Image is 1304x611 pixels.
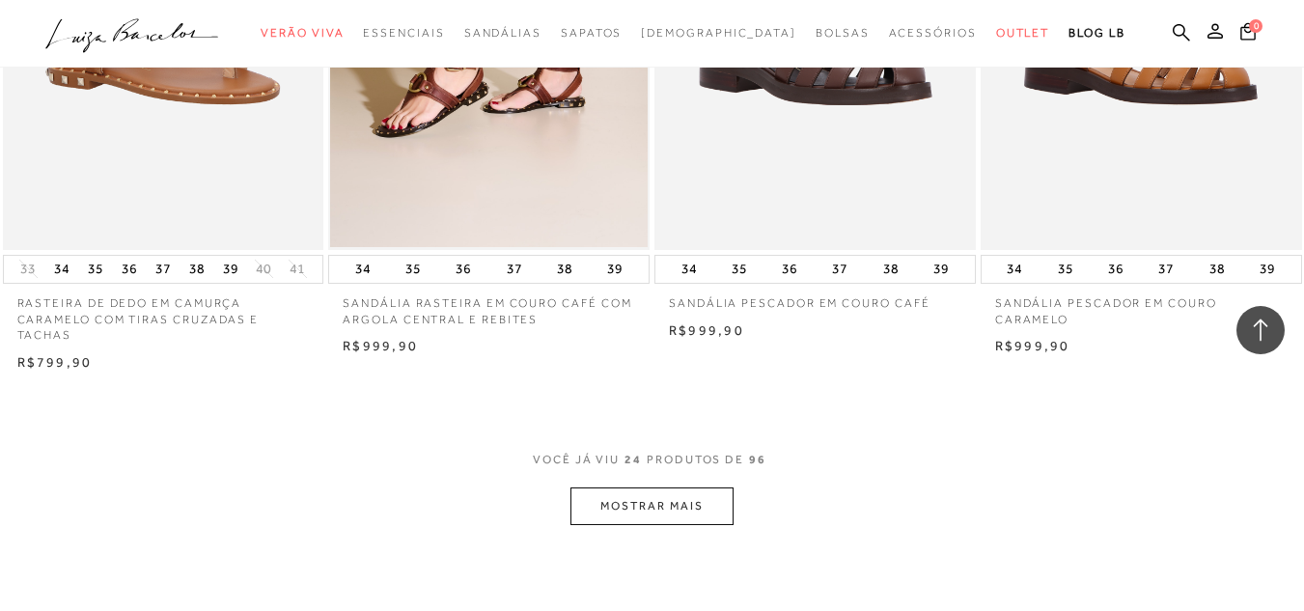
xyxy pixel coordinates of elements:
[1052,256,1079,283] button: 35
[363,15,444,51] a: categoryNavScreenReaderText
[217,256,244,283] button: 39
[1152,256,1179,283] button: 37
[641,15,796,51] a: noSubCategoriesText
[826,256,853,283] button: 37
[726,256,753,283] button: 35
[561,26,622,40] span: Sapatos
[14,260,42,278] button: 33
[647,452,744,468] span: PRODUTOS DE
[250,260,277,278] button: 40
[343,338,418,353] span: R$999,90
[400,256,427,283] button: 35
[654,284,976,312] a: SANDÁLIA PESCADOR EM COURO CAFÉ
[996,15,1050,51] a: categoryNavScreenReaderText
[3,284,324,344] a: RASTEIRA DE DEDO EM CAMURÇA CARAMELO COM TIRAS CRUZADAS E TACHAS
[82,256,109,283] button: 35
[928,256,955,283] button: 39
[624,452,642,487] span: 24
[261,26,344,40] span: Verão Viva
[996,26,1050,40] span: Outlet
[1254,256,1281,283] button: 39
[749,452,766,487] span: 96
[995,338,1070,353] span: R$999,90
[349,256,376,283] button: 34
[561,15,622,51] a: categoryNavScreenReaderText
[116,256,143,283] button: 36
[1068,15,1124,51] a: BLOG LB
[1249,19,1262,33] span: 0
[889,15,977,51] a: categoryNavScreenReaderText
[877,256,904,283] button: 38
[816,26,870,40] span: Bolsas
[150,256,177,283] button: 37
[551,256,578,283] button: 38
[676,256,703,283] button: 34
[464,15,541,51] a: categoryNavScreenReaderText
[1235,21,1262,47] button: 0
[669,322,744,338] span: R$999,90
[776,256,803,283] button: 36
[464,26,541,40] span: Sandálias
[450,256,477,283] button: 36
[889,26,977,40] span: Acessórios
[533,452,620,468] span: VOCê JÁ VIU
[48,256,75,283] button: 34
[363,26,444,40] span: Essenciais
[1102,256,1129,283] button: 36
[261,15,344,51] a: categoryNavScreenReaderText
[501,256,528,283] button: 37
[328,284,650,328] a: SANDÁLIA RASTEIRA EM COURO CAFÉ COM ARGOLA CENTRAL E REBITES
[1001,256,1028,283] button: 34
[17,354,93,370] span: R$799,90
[1068,26,1124,40] span: BLOG LB
[284,260,311,278] button: 41
[183,256,210,283] button: 38
[570,487,733,525] button: MOSTRAR MAIS
[816,15,870,51] a: categoryNavScreenReaderText
[641,26,796,40] span: [DEMOGRAPHIC_DATA]
[1204,256,1231,283] button: 38
[981,284,1302,328] a: SANDÁLIA PESCADOR EM COURO CARAMELO
[601,256,628,283] button: 39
